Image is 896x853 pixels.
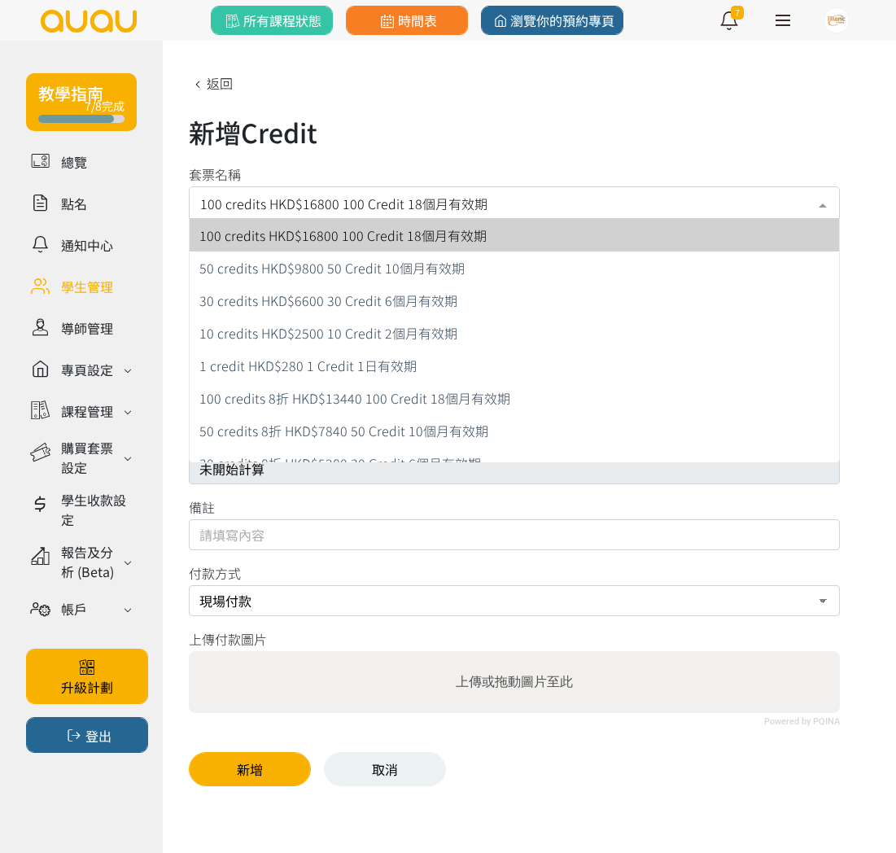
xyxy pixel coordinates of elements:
[199,291,457,310] span: 30 credits HKD$6600 30 Credit 6個月有效期
[189,629,840,649] div: 上傳付款圖片
[189,112,870,151] div: 新增Credit
[449,666,579,698] label: 上傳或拖動圖片至此
[189,497,840,517] div: 備註
[324,752,446,786] a: 取消
[199,453,481,473] span: 30 credits 8折 HKD$5280 30 Credit 6個月有效期
[200,191,828,212] span: 100 credits HKD$16800 100 Credit 18個月有效期
[61,360,113,379] div: 專頁設定
[189,164,840,184] div: 套票名稱
[189,752,311,786] button: 新增
[26,717,148,753] button: 登出
[61,599,87,619] div: 帳戶
[26,649,148,704] a: 升級計劃
[199,356,417,375] span: 1 credit HKD$280 1 Credit 1日有效期
[61,542,119,581] div: 報告及分析 (Beta)
[61,438,119,477] div: 購買套票設定
[481,6,623,35] a: 瀏覽你的預約專頁
[199,421,488,440] span: 50 credits 8折 HKD$7840 50 Credit 10個月有效期
[189,73,233,93] a: 返回
[199,258,465,278] span: 50 credits HKD$9800 50 Credit 10個月有效期
[61,401,113,421] div: 課程管理
[222,11,321,30] span: 所有課程狀態
[199,388,510,408] span: 100 credits 8折 HKD$13440 100 Credit 18個月有效期
[764,718,840,725] a: Powered by PQINA
[199,323,457,343] span: 10 credits HKD$2500 10 Credit 2個月有效期
[199,225,487,245] span: 100 credits HKD$16800 100 Credit 18個月有效期
[490,11,614,30] span: 瀏覽你的預約專頁
[189,563,840,583] div: 付款方式
[189,519,840,550] input: 請填寫內容
[377,11,436,30] span: 時間表
[211,6,333,35] a: 所有課程狀態
[346,6,468,35] a: 時間表
[39,10,138,33] img: logo.svg
[731,6,744,20] span: 7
